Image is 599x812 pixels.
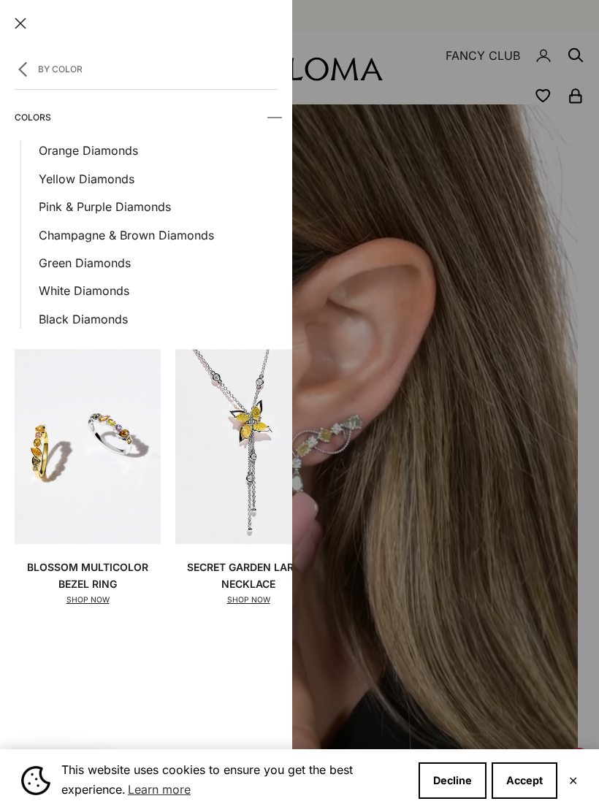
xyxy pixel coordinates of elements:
a: Pink & Purple Diamonds [39,197,278,216]
button: Close [568,776,578,785]
p: Secret Garden Lariat Necklace [175,559,321,592]
span: This website uses cookies to ensure you get the best experience. [61,761,407,800]
img: Cookie banner [21,766,50,795]
button: By Color [15,47,278,90]
p: SHOP NOW [15,594,161,606]
a: Green Diamonds [39,253,278,272]
a: Champagne & Brown Diamonds [39,226,278,245]
button: Decline [419,762,487,799]
p: Blossom Multicolor Bezel Ring [15,559,161,592]
button: Accept [492,762,557,799]
a: Secret Garden Lariat NecklaceSHOP NOW [175,349,321,606]
a: Blossom Multicolor Bezel RingSHOP NOW [15,349,161,606]
a: Black Diamonds [39,310,278,329]
a: Learn more [126,778,193,800]
summary: Colors [15,96,278,139]
a: Yellow Diamonds [39,169,278,188]
a: White Diamonds [39,281,278,300]
p: SHOP NOW [175,594,321,606]
a: Orange Diamonds [39,141,278,160]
